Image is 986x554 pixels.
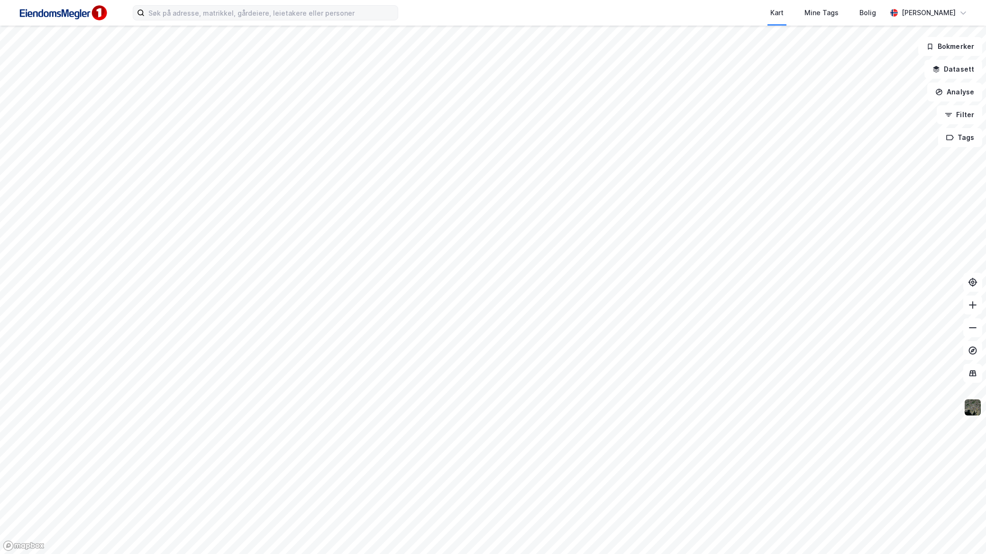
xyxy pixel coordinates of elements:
[939,508,986,554] div: Kontrollprogram for chat
[939,508,986,554] iframe: Chat Widget
[770,7,784,18] div: Kart
[804,7,839,18] div: Mine Tags
[15,2,110,24] img: F4PB6Px+NJ5v8B7XTbfpPpyloAAAAASUVORK5CYII=
[902,7,956,18] div: [PERSON_NAME]
[145,6,398,20] input: Søk på adresse, matrikkel, gårdeiere, leietakere eller personer
[859,7,876,18] div: Bolig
